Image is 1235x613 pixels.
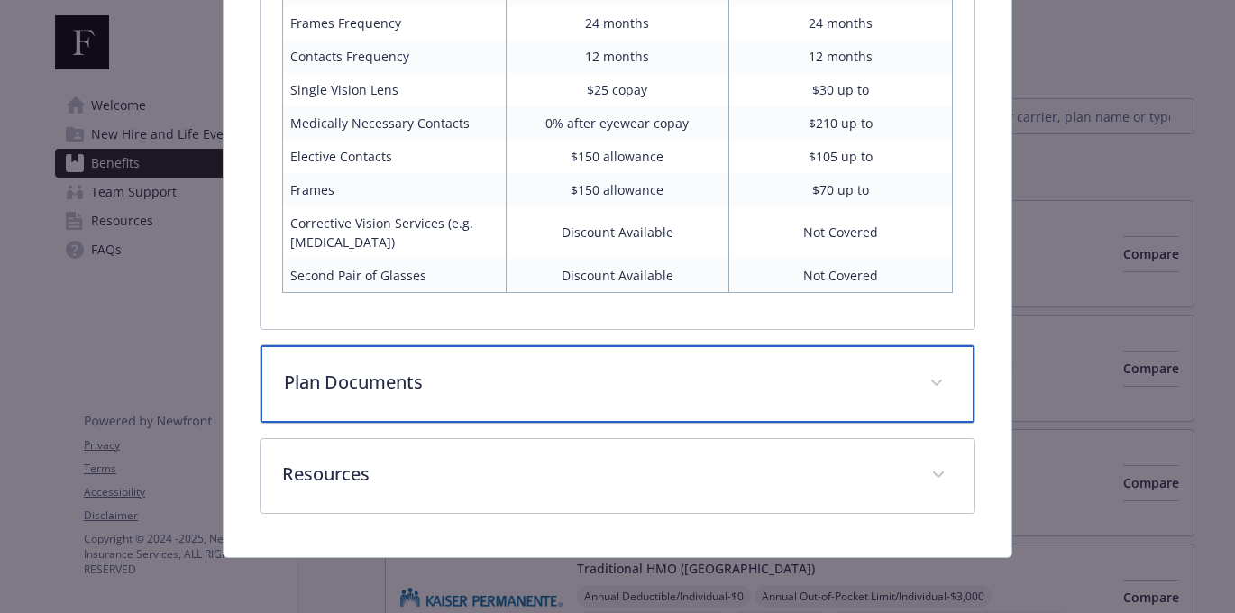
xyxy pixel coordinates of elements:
td: Contacts Frequency [282,40,506,73]
td: Not Covered [729,259,953,293]
td: 12 months [506,40,729,73]
td: Frames [282,173,506,206]
p: Plan Documents [284,369,909,396]
div: Plan Documents [261,345,975,423]
td: Discount Available [506,259,729,293]
td: Second Pair of Glasses [282,259,506,293]
td: $210 up to [729,106,953,140]
td: Medically Necessary Contacts [282,106,506,140]
div: Resources [261,439,975,513]
td: 24 months [729,6,953,40]
td: 12 months [729,40,953,73]
td: Single Vision Lens [282,73,506,106]
td: Frames Frequency [282,6,506,40]
td: $30 up to [729,73,953,106]
td: 0% after eyewear copay [506,106,729,140]
td: $105 up to [729,140,953,173]
td: $150 allowance [506,140,729,173]
td: Elective Contacts [282,140,506,173]
td: Corrective Vision Services (e.g. [MEDICAL_DATA]) [282,206,506,259]
td: Discount Available [506,206,729,259]
td: $25 copay [506,73,729,106]
td: 24 months [506,6,729,40]
p: Resources [282,461,910,488]
td: $70 up to [729,173,953,206]
td: $150 allowance [506,173,729,206]
td: Not Covered [729,206,953,259]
